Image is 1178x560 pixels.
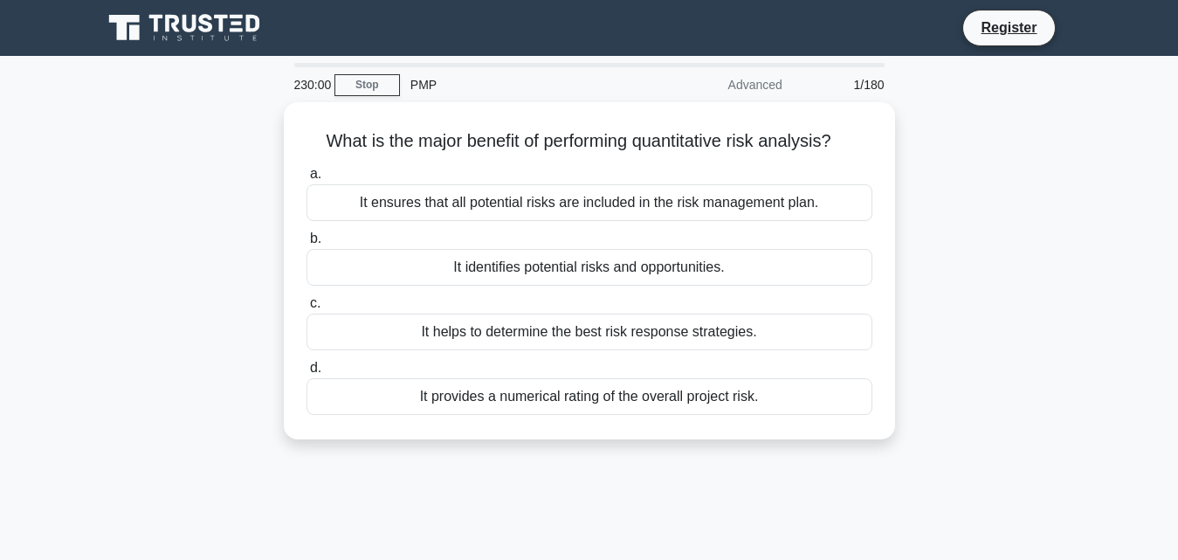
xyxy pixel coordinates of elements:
div: Advanced [640,67,793,102]
div: 230:00 [284,67,334,102]
span: b. [310,231,321,245]
span: a. [310,166,321,181]
span: d. [310,360,321,375]
div: It identifies potential risks and opportunities. [307,249,872,286]
div: It provides a numerical rating of the overall project risk. [307,378,872,415]
a: Register [970,17,1047,38]
div: 1/180 [793,67,895,102]
div: PMP [400,67,640,102]
div: It ensures that all potential risks are included in the risk management plan. [307,184,872,221]
span: c. [310,295,320,310]
div: It helps to determine the best risk response strategies. [307,314,872,350]
h5: What is the major benefit of performing quantitative risk analysis? [305,130,874,153]
a: Stop [334,74,400,96]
